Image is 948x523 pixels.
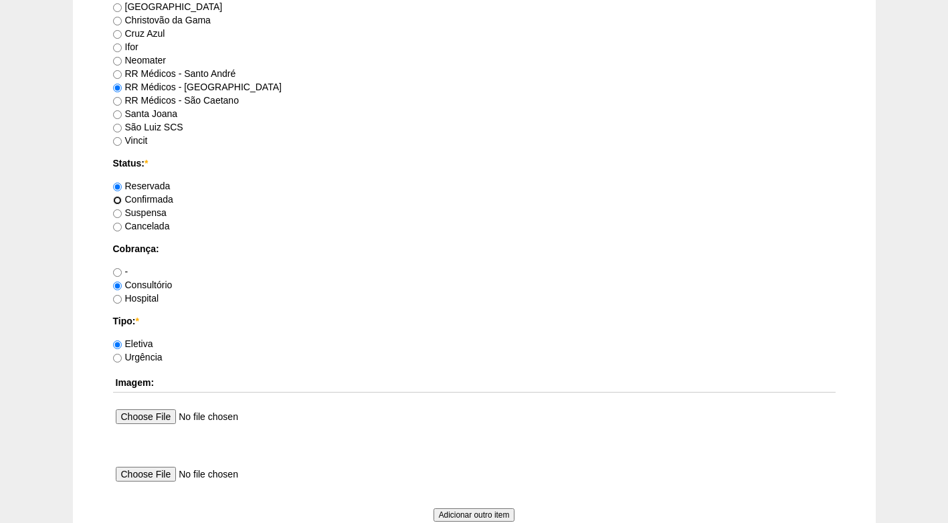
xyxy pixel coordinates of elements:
input: Neomater [113,57,122,66]
input: Cancelada [113,223,122,231]
label: Cruz Azul [113,28,165,39]
label: Cobrança: [113,242,836,255]
input: RR Médicos - Santo André [113,70,122,79]
input: [GEOGRAPHIC_DATA] [113,3,122,12]
input: RR Médicos - [GEOGRAPHIC_DATA] [113,84,122,92]
label: Vincit [113,135,148,146]
label: - [113,266,128,277]
span: Este campo é obrigatório. [145,158,148,169]
input: Reservada [113,183,122,191]
input: Cruz Azul [113,30,122,39]
input: Consultório [113,282,122,290]
label: Santa Joana [113,108,178,119]
label: [GEOGRAPHIC_DATA] [113,1,223,12]
input: Christovão da Gama [113,17,122,25]
label: Confirmada [113,194,173,205]
input: Suspensa [113,209,122,218]
label: Suspensa [113,207,167,218]
label: RR Médicos - São Caetano [113,95,239,106]
label: Neomater [113,55,166,66]
label: RR Médicos - Santo André [113,68,236,79]
th: Imagem: [113,373,836,393]
label: Cancelada [113,221,170,231]
input: Hospital [113,295,122,304]
input: Adicionar outro item [434,508,515,522]
input: Vincit [113,137,122,146]
input: Ifor [113,43,122,52]
label: Ifor [113,41,138,52]
label: Status: [113,156,836,170]
input: São Luiz SCS [113,124,122,132]
input: RR Médicos - São Caetano [113,97,122,106]
label: RR Médicos - [GEOGRAPHIC_DATA] [113,82,282,92]
label: Consultório [113,280,173,290]
label: Christovão da Gama [113,15,211,25]
label: São Luiz SCS [113,122,183,132]
input: Confirmada [113,196,122,205]
input: Santa Joana [113,110,122,119]
label: Eletiva [113,338,153,349]
input: - [113,268,122,277]
input: Eletiva [113,340,122,349]
label: Urgência [113,352,163,362]
input: Urgência [113,354,122,362]
label: Reservada [113,181,171,191]
span: Este campo é obrigatório. [135,316,138,326]
label: Hospital [113,293,159,304]
label: Tipo: [113,314,836,328]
